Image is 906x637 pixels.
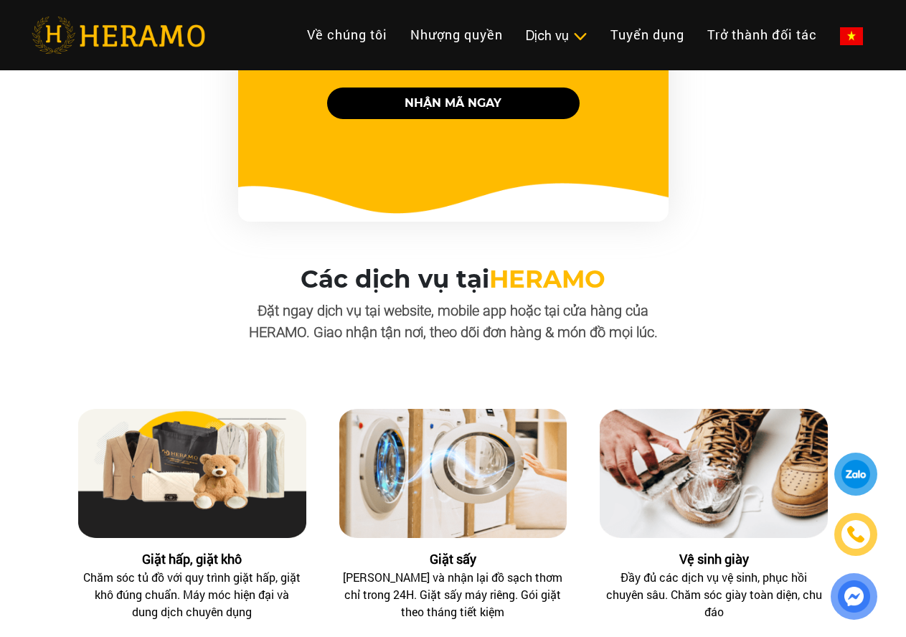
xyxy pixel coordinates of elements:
[339,409,567,538] img: Giặt sấy
[600,549,828,569] div: Vệ sinh giày
[572,29,588,44] img: subToggleIcon
[237,300,669,343] p: Đặt ngay dịch vụ tại website, mobile app hoặc tại cửa hàng của HERAMO. Giao nhận tận nơi, theo dõ...
[296,19,399,50] a: Về chúng tôi
[32,16,205,54] img: heramo-logo.png
[599,19,696,50] a: Tuyển dụng
[343,569,564,621] div: [PERSON_NAME] và nhận lại đồ sạch thơm chỉ trong 24H. Giặt sấy máy riêng. Gói giặt theo tháng tiế...
[339,549,567,569] div: Giặt sấy
[526,26,588,45] div: Dịch vụ
[603,569,824,621] div: Đầy đủ các dịch vụ vệ sinh, phục hồi chuyên sâu. Chăm sóc giày toàn diện, chu đáo
[696,19,829,50] a: Trở thành đối tác
[237,265,669,294] h3: Các dịch vụ tại
[82,569,303,621] div: Chăm sóc tủ đồ với quy trình giặt hấp, giặt khô đúng chuẩn. Máy móc hiện đại và dung dịch chuyên ...
[327,88,580,119] button: NHẬN MÃ NGAY
[78,549,306,569] div: Giặt hấp, giặt khô
[399,19,514,50] a: Nhượng quyền
[840,27,863,45] img: vn-flag.png
[848,527,864,542] img: phone-icon
[600,409,828,538] img: Vệ sinh giày
[489,265,605,294] span: HERAMO
[836,515,875,554] a: phone-icon
[78,409,306,538] img: Giặt hấp, giặt khô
